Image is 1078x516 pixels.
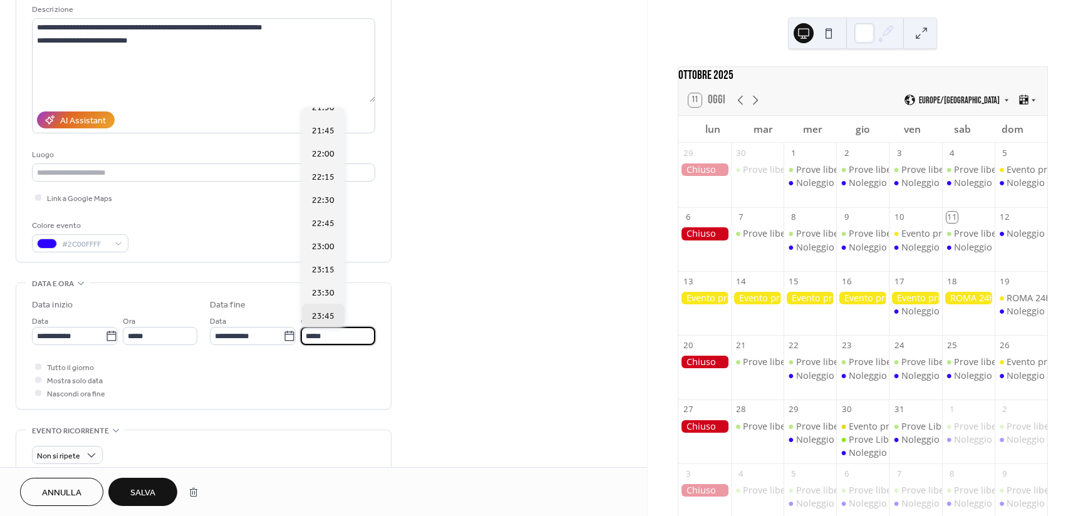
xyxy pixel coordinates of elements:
div: 3 [894,147,905,158]
span: Link a Google Maps [47,192,112,205]
span: Ora [301,315,313,328]
div: 8 [788,212,799,223]
div: Noleggio kart [889,497,941,510]
div: Noleggio kart [942,177,995,189]
div: Noleggio kart [796,177,854,189]
div: Noleggio kart [784,433,836,446]
button: AI Assistant [37,111,115,128]
div: Prove libere [731,356,784,368]
div: Noleggio kart [995,305,1047,317]
div: Noleggio kart [849,497,906,510]
div: ROMA 24H WEK 2025 [942,292,995,304]
div: Chiuso [678,163,731,176]
div: 2 [999,404,1010,415]
div: 1 [788,147,799,158]
div: Noleggio kart [1007,305,1064,317]
div: 29 [683,147,694,158]
div: 18 [946,276,958,287]
span: Salva [130,487,155,500]
div: Noleggio kart [1007,369,1064,382]
span: 22:45 [312,217,334,230]
div: Chiuso [678,356,731,368]
div: Prove Libere [901,420,955,433]
div: 23 [841,340,852,351]
div: Noleggio kart [901,177,959,189]
div: mer [788,116,838,143]
div: Noleggio kart [954,241,1012,254]
span: 21:30 [312,101,334,115]
div: Evento privato [901,227,963,240]
div: Prove libere [889,484,941,497]
div: 15 [788,276,799,287]
div: Evento privato [731,292,784,304]
div: 9 [999,468,1010,479]
div: 5 [788,468,799,479]
div: Prove libere [784,163,836,176]
div: Prove libere [954,227,1005,240]
div: Prove libere [1007,420,1058,433]
div: lun [688,116,739,143]
div: Noleggio kart [889,305,941,317]
div: 4 [946,147,958,158]
div: Prove libere [849,163,900,176]
div: Noleggio Kart [1007,227,1065,240]
div: 12 [999,212,1010,223]
button: Salva [108,478,177,506]
div: 7 [735,212,747,223]
div: Prove libere [836,484,889,497]
div: Prove libere [796,227,847,240]
div: Noleggio kart [901,305,959,317]
div: dom [987,116,1037,143]
div: Prove Libere [889,420,941,433]
span: #2C00FFFF [62,238,108,251]
div: 24 [894,340,905,351]
div: Prove libere [995,420,1047,433]
div: Chiuso [678,420,731,433]
div: 6 [683,212,694,223]
div: Evento privato [995,356,1047,368]
div: Prove libere [743,356,794,368]
div: Noleggio kart [796,241,854,254]
div: Noleggio kart [954,433,1012,446]
div: Noleggio kart [954,177,1012,189]
div: 9 [841,212,852,223]
span: 22:00 [312,148,334,161]
div: Prove Libere [849,433,903,446]
div: Luogo [32,148,373,162]
button: Annulla [20,478,103,506]
div: 16 [841,276,852,287]
div: Evento privato [889,292,941,304]
div: Prove libere [796,163,847,176]
div: Data inizio [32,299,73,312]
div: Noleggio kart [836,177,889,189]
span: Evento ricorrente [32,425,109,438]
div: Prove libere [901,356,953,368]
div: Prove libere [743,227,794,240]
div: Noleggio kart [796,369,854,382]
div: Prove libere [731,420,784,433]
div: Prove libere [836,356,889,368]
div: 28 [735,404,747,415]
div: 26 [999,340,1010,351]
div: 27 [683,404,694,415]
div: Noleggio kart [784,497,836,510]
div: Noleggio kart [995,497,1047,510]
span: 23:45 [312,310,334,323]
div: Prove libere [954,163,1005,176]
div: Noleggio kart [849,446,906,459]
div: Prove libere [954,356,1005,368]
div: Prove libere [954,484,1005,497]
div: Prove libere [849,484,900,497]
div: AI Assistant [60,115,106,128]
div: sab [938,116,988,143]
div: Prove libere [849,356,900,368]
span: Annulla [42,487,81,500]
div: ven [888,116,938,143]
div: 5 [999,147,1010,158]
div: Prove libere [889,163,941,176]
div: Data fine [210,299,246,312]
span: 21:45 [312,125,334,138]
div: Noleggio kart [901,369,959,382]
div: Prove libere [784,227,836,240]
